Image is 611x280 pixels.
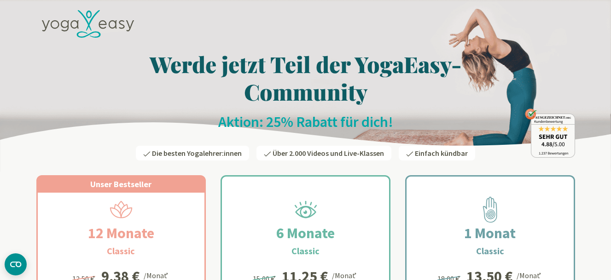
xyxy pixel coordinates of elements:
span: Unser Bestseller [90,179,151,189]
h2: 12 Monate [66,222,176,244]
h3: Classic [107,244,135,258]
h2: 1 Monat [442,222,538,244]
h3: Classic [291,244,320,258]
span: Die besten Yogalehrer:innen [152,149,242,158]
span: Einfach kündbar [415,149,468,158]
span: Über 2.000 Videos und Live-Klassen [273,149,384,158]
h2: Aktion: 25% Rabatt für dich! [36,113,575,131]
h3: Classic [476,244,504,258]
h2: 6 Monate [254,222,357,244]
button: CMP-Widget öffnen [5,253,27,275]
h1: Werde jetzt Teil der YogaEasy-Community [36,50,575,105]
img: ausgezeichnet_badge.png [525,109,575,158]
